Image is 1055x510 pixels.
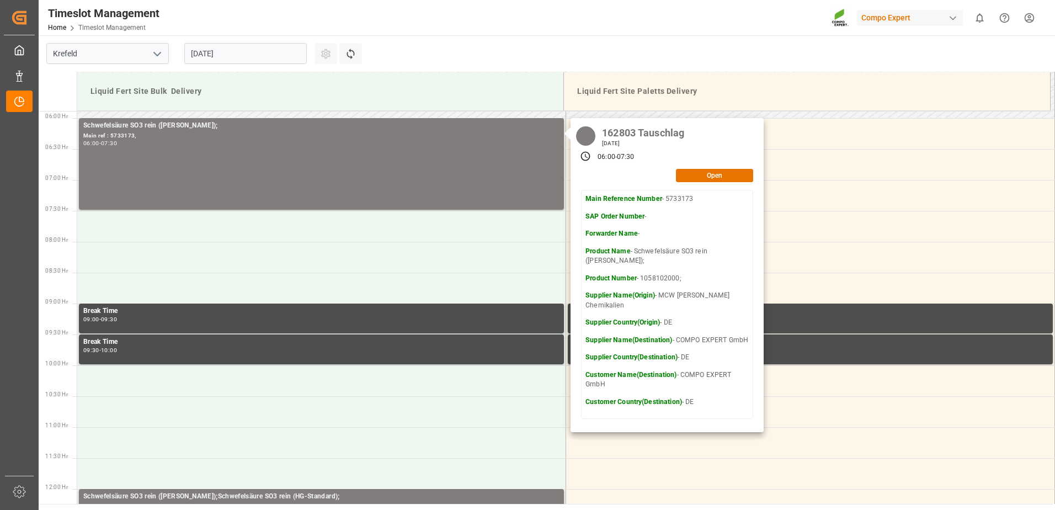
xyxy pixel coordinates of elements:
button: Compo Expert [857,7,967,28]
span: 06:30 Hr [45,144,68,150]
strong: Supplier Country(Origin) [585,318,660,326]
div: [DATE] [598,140,688,147]
strong: Supplier Name(Origin) [585,291,655,299]
span: 10:00 Hr [45,360,68,366]
button: Help Center [992,6,1017,30]
div: - [99,141,101,146]
strong: Product Number [585,274,637,282]
span: 09:30 Hr [45,330,68,336]
div: 09:30 [101,317,117,322]
strong: Supplier Country(Destination) [585,353,678,361]
button: show 0 new notifications [967,6,992,30]
div: Break Time [83,306,560,317]
img: Screenshot%202023-09-29%20at%2010.02.21.png_1712312052.png [832,8,849,28]
span: 08:30 Hr [45,268,68,274]
div: 07:30 [101,141,117,146]
p: - MCW [PERSON_NAME] Chemikalien [585,291,749,310]
a: Home [48,24,66,31]
p: - DE [585,318,749,328]
div: 10:00 [101,348,117,353]
strong: Supplier Name(Destination) [585,336,672,344]
div: Liquid Fert Site Paletts Delivery [573,81,1041,102]
strong: Customer Country(Destination) [585,398,682,406]
button: open menu [148,45,165,62]
strong: Product Name [585,247,631,255]
input: Type to search/select [46,43,169,64]
p: - 5733173 [585,194,749,204]
div: Liquid Fert Site Bulk Delivery [86,81,555,102]
span: 11:00 Hr [45,422,68,428]
div: 09:30 [83,348,99,353]
div: 06:00 [598,152,615,162]
p: - DE [585,397,749,407]
span: 10:30 Hr [45,391,68,397]
div: Schwefelsäure SO3 rein ([PERSON_NAME]); [83,120,560,131]
div: - [615,152,617,162]
strong: Customer Name(Destination) [585,371,676,379]
div: Break Time [572,306,1048,317]
div: Main ref : 5733173, [83,131,560,141]
p: - Schwefelsäure SO3 rein ([PERSON_NAME]); [585,247,749,266]
p: - COMPO EXPERT GmbH [585,336,749,346]
div: Break Time [83,337,560,348]
div: Schwefelsäure SO3 rein ([PERSON_NAME]);Schwefelsäure SO3 rein (HG-Standard); [83,491,560,502]
strong: Main Reference Number [585,195,662,203]
span: 07:30 Hr [45,206,68,212]
div: Timeslot Management [48,5,159,22]
div: Compo Expert [857,10,963,26]
p: - [585,229,749,239]
strong: Forwarder Name [585,230,638,237]
div: 09:00 [83,317,99,322]
div: - [99,317,101,322]
p: - 1058102000; [585,274,749,284]
input: DD.MM.YYYY [184,43,307,64]
p: - DE [585,353,749,363]
div: 07:30 [617,152,635,162]
span: 07:00 Hr [45,175,68,181]
strong: SAP Order Number [585,212,644,220]
span: 09:00 Hr [45,299,68,305]
span: 11:30 Hr [45,453,68,459]
div: 162803 Tauschlag [598,124,688,140]
span: 06:00 Hr [45,113,68,119]
div: 06:00 [83,141,99,146]
span: 12:00 Hr [45,484,68,490]
button: Open [676,169,753,182]
div: - [99,348,101,353]
p: - [585,212,749,222]
p: - COMPO EXPERT GmbH [585,370,749,390]
div: Break Time [572,337,1048,348]
span: 08:00 Hr [45,237,68,243]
